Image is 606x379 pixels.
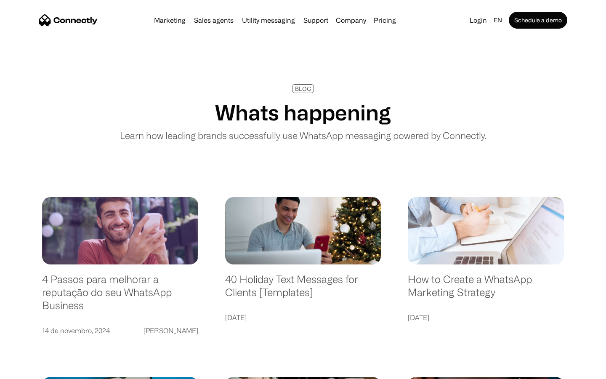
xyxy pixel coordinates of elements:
a: Utility messaging [239,17,298,24]
div: Company [336,14,366,26]
a: Login [466,14,490,26]
div: en [494,14,502,26]
a: Support [300,17,332,24]
div: BLOG [295,85,311,92]
a: 40 Holiday Text Messages for Clients [Templates] [225,273,381,307]
a: Sales agents [191,17,237,24]
div: [DATE] [408,312,429,323]
p: Learn how leading brands successfully use WhatsApp messaging powered by Connectly. [120,128,486,142]
a: 4 Passos para melhorar a reputação do seu WhatsApp Business [42,273,198,320]
h1: Whats happening [215,100,391,125]
ul: Language list [17,364,50,376]
a: How to Create a WhatsApp Marketing Strategy [408,273,564,307]
a: Marketing [151,17,189,24]
a: Pricing [370,17,399,24]
a: Schedule a demo [509,12,567,29]
aside: Language selected: English [8,364,50,376]
div: 14 de novembro, 2024 [42,325,110,336]
div: [DATE] [225,312,247,323]
div: [PERSON_NAME] [144,325,198,336]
